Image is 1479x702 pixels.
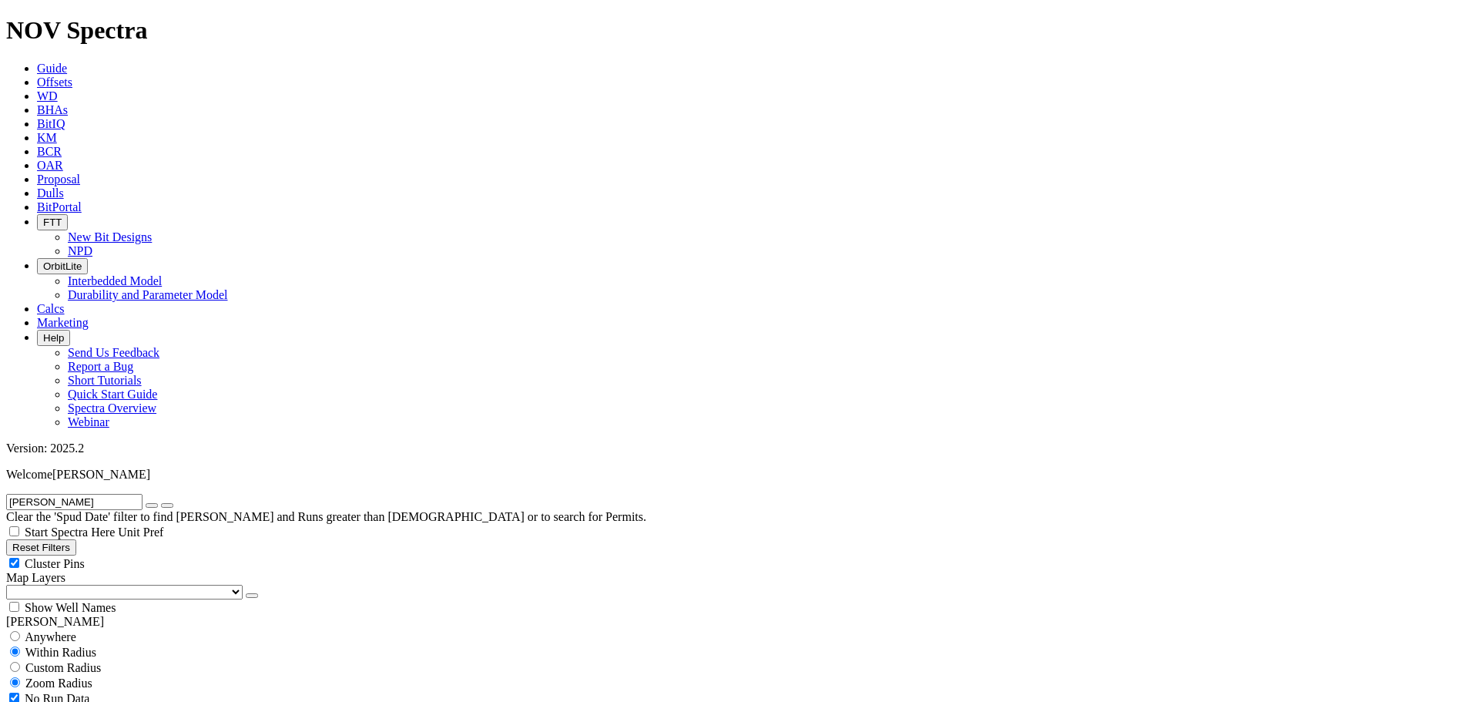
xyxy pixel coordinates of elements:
[25,526,115,539] span: Start Spectra Here
[68,288,228,301] a: Durability and Parameter Model
[37,258,88,274] button: OrbitLite
[68,346,159,359] a: Send Us Feedback
[68,360,133,373] a: Report a Bug
[43,332,64,344] span: Help
[6,16,1473,45] h1: NOV Spectra
[6,468,1473,482] p: Welcome
[6,442,1473,455] div: Version: 2025.2
[25,677,92,690] span: Zoom Radius
[68,230,152,244] a: New Bit Designs
[118,526,163,539] span: Unit Pref
[37,173,80,186] a: Proposal
[37,103,68,116] a: BHAs
[68,401,156,415] a: Spectra Overview
[6,539,76,556] button: Reset Filters
[25,557,85,570] span: Cluster Pins
[37,200,82,213] a: BitPortal
[9,526,19,536] input: Start Spectra Here
[37,302,65,315] a: Calcs
[25,630,76,643] span: Anywhere
[25,601,116,614] span: Show Well Names
[68,274,162,287] a: Interbedded Model
[37,62,67,75] a: Guide
[6,510,646,523] span: Clear the 'Spud Date' filter to find [PERSON_NAME] and Runs greater than [DEMOGRAPHIC_DATA] or to...
[37,89,58,102] a: WD
[37,131,57,144] a: KM
[43,260,82,272] span: OrbitLite
[52,468,150,481] span: [PERSON_NAME]
[6,494,143,510] input: Search
[68,374,142,387] a: Short Tutorials
[68,415,109,428] a: Webinar
[37,214,68,230] button: FTT
[25,646,96,659] span: Within Radius
[25,661,101,674] span: Custom Radius
[37,330,70,346] button: Help
[37,117,65,130] a: BitIQ
[37,76,72,89] a: Offsets
[68,388,157,401] a: Quick Start Guide
[37,159,63,172] a: OAR
[37,316,89,329] a: Marketing
[37,186,64,200] a: Dulls
[6,571,65,584] span: Map Layers
[37,145,62,158] a: BCR
[68,244,92,257] a: NPD
[43,217,62,228] span: FTT
[6,615,1473,629] div: [PERSON_NAME]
